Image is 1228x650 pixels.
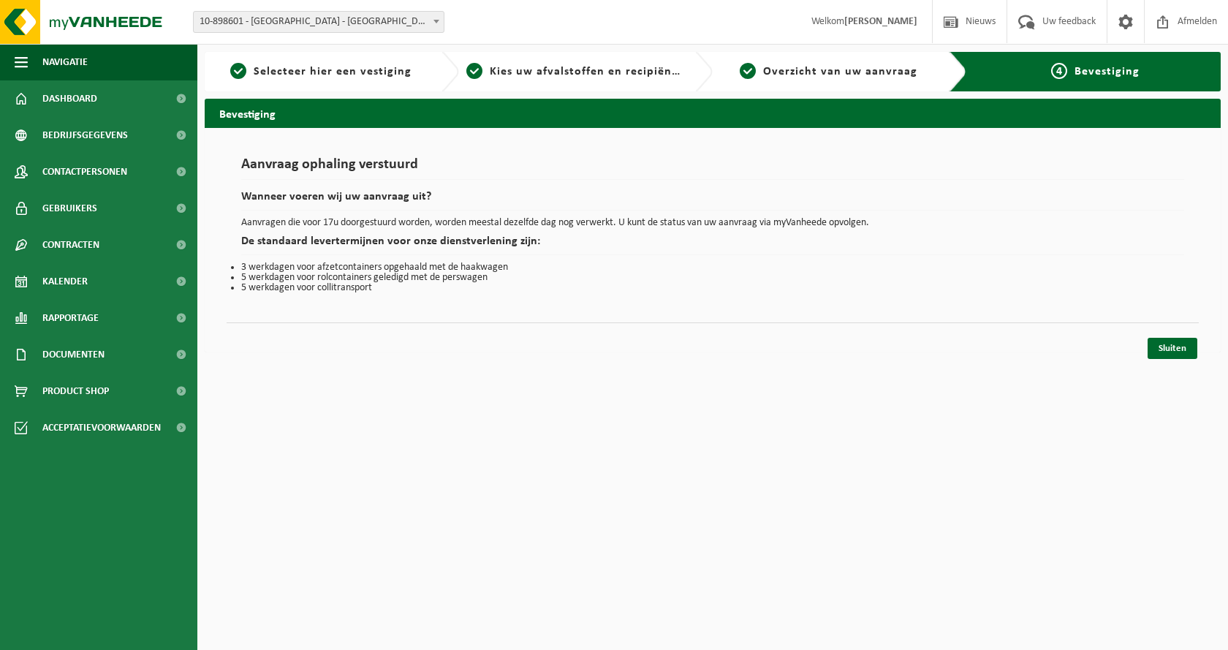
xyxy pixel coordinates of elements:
[466,63,482,79] span: 2
[42,300,99,336] span: Rapportage
[466,63,684,80] a: 2Kies uw afvalstoffen en recipiënten
[1051,63,1067,79] span: 4
[230,63,246,79] span: 1
[241,262,1184,273] li: 3 werkdagen voor afzetcontainers opgehaald met de haakwagen
[241,283,1184,293] li: 5 werkdagen voor collitransport
[241,191,1184,211] h2: Wanneer voeren wij uw aanvraag uit?
[740,63,756,79] span: 3
[42,409,161,446] span: Acceptatievoorwaarden
[212,63,430,80] a: 1Selecteer hier een vestiging
[193,11,444,33] span: 10-898601 - BRANDWEERSCHOOL PAULO - MENDONK
[7,618,244,650] iframe: chat widget
[241,235,1184,255] h2: De standaard levertermijnen voor onze dienstverlening zijn:
[241,218,1184,228] p: Aanvragen die voor 17u doorgestuurd worden, worden meestal dezelfde dag nog verwerkt. U kunt de s...
[42,44,88,80] span: Navigatie
[42,336,105,373] span: Documenten
[241,273,1184,283] li: 5 werkdagen voor rolcontainers geledigd met de perswagen
[844,16,917,27] strong: [PERSON_NAME]
[1074,66,1140,78] span: Bevestiging
[42,117,128,154] span: Bedrijfsgegevens
[254,66,412,78] span: Selecteer hier een vestiging
[42,373,109,409] span: Product Shop
[42,263,88,300] span: Kalender
[490,66,691,78] span: Kies uw afvalstoffen en recipiënten
[42,227,99,263] span: Contracten
[205,99,1221,127] h2: Bevestiging
[42,80,97,117] span: Dashboard
[241,157,1184,180] h1: Aanvraag ophaling verstuurd
[1148,338,1197,359] a: Sluiten
[194,12,444,32] span: 10-898601 - BRANDWEERSCHOOL PAULO - MENDONK
[720,63,938,80] a: 3Overzicht van uw aanvraag
[42,154,127,190] span: Contactpersonen
[763,66,917,78] span: Overzicht van uw aanvraag
[42,190,97,227] span: Gebruikers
